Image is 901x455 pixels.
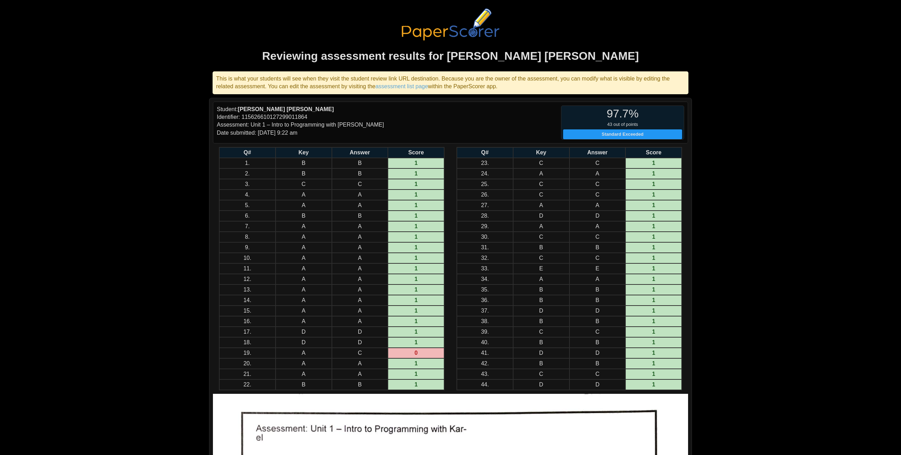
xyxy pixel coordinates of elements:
[625,316,682,327] td: 1
[569,337,626,348] td: B
[219,200,276,211] td: 5.
[332,147,388,158] th: Answer
[625,295,682,306] td: 1
[388,358,444,369] td: 1
[332,263,388,274] td: A
[219,263,276,274] td: 11.
[513,242,569,253] td: B
[457,327,513,337] td: 39.
[276,274,332,284] td: A
[457,306,513,316] td: 37.
[625,168,682,179] td: 1
[276,284,332,295] td: A
[276,190,332,200] td: A
[332,190,388,200] td: A
[276,306,332,316] td: A
[388,221,444,232] td: 1
[569,348,626,358] td: D
[276,200,332,211] td: A
[332,211,388,221] td: B
[276,147,332,158] th: Key
[625,327,682,337] td: 1
[569,211,626,221] td: D
[219,221,276,232] td: 7.
[388,158,444,168] td: 1
[569,168,626,179] td: A
[219,242,276,253] td: 9.
[376,83,428,89] a: assessment list page
[625,158,682,168] td: 1
[457,221,513,232] td: 29.
[398,8,503,40] img: PaperScorer
[388,274,444,284] td: 1
[332,200,388,211] td: A
[513,369,569,379] td: C
[219,348,276,358] td: 19.
[388,369,444,379] td: 1
[513,158,569,168] td: C
[388,379,444,390] td: 1
[209,48,692,64] h1: Reviewing assessment results for [PERSON_NAME] [PERSON_NAME]
[219,369,276,379] td: 21.
[569,306,626,316] td: D
[457,348,513,358] td: 41.
[388,168,444,179] td: 1
[276,253,332,263] td: A
[569,232,626,242] td: C
[569,200,626,211] td: A
[388,327,444,337] td: 1
[276,379,332,390] td: B
[276,221,332,232] td: A
[388,211,444,221] td: 1
[217,105,450,140] div: Student: Identifier: 115626610127299011864 Assessment: Unit 1 – Intro to Programming with [PERSON...
[625,211,682,221] td: 1
[569,369,626,379] td: C
[513,295,569,306] td: B
[332,158,388,168] td: B
[457,253,513,263] td: 32.
[219,253,276,263] td: 10.
[561,121,684,139] small: 43 out of points
[388,348,444,358] td: 0
[332,221,388,232] td: A
[569,263,626,274] td: E
[388,253,444,263] td: 1
[513,211,569,221] td: D
[219,232,276,242] td: 8.
[276,327,332,337] td: D
[276,358,332,369] td: A
[219,306,276,316] td: 15.
[513,147,569,158] th: Key
[388,263,444,274] td: 1
[332,306,388,316] td: A
[513,316,569,327] td: B
[457,274,513,284] td: 34.
[219,284,276,295] td: 13.
[569,179,626,190] td: C
[276,242,332,253] td: A
[388,190,444,200] td: 1
[276,179,332,190] td: C
[276,211,332,221] td: B
[457,147,513,158] th: Q#
[332,327,388,337] td: D
[332,179,388,190] td: C
[513,348,569,358] td: D
[569,295,626,306] td: B
[625,284,682,295] td: 1
[569,327,626,337] td: C
[219,168,276,179] td: 2.
[219,158,276,168] td: 1.
[388,232,444,242] td: 1
[513,263,569,274] td: E
[276,316,332,327] td: A
[332,295,388,306] td: A
[625,232,682,242] td: 1
[276,168,332,179] td: B
[513,337,569,348] td: B
[388,316,444,327] td: 1
[569,190,626,200] td: C
[276,263,332,274] td: A
[513,232,569,242] td: C
[332,369,388,379] td: A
